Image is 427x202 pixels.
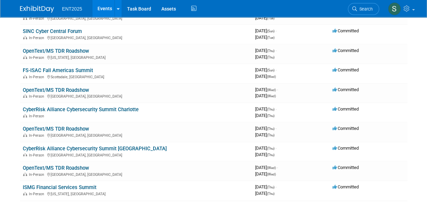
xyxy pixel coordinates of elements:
div: [GEOGRAPHIC_DATA], [GEOGRAPHIC_DATA] [23,93,250,99]
span: In-Person [29,75,46,79]
img: In-Person Event [23,55,27,59]
span: [DATE] [255,74,276,79]
a: OpenText/MS TDR Roadshow [23,165,89,171]
a: ISMG Financial Services Summit [23,184,96,190]
span: - [275,184,277,189]
span: [DATE] [255,54,274,60]
span: (Tue) [267,36,274,39]
span: [DATE] [255,28,277,33]
span: (Wed) [267,94,276,98]
span: Search [357,6,373,12]
a: CyberRisk Alliance Cybersecurity Summit [GEOGRAPHIC_DATA] [23,146,167,152]
span: Committed [333,146,359,151]
span: (Thu) [267,153,274,157]
span: In-Person [29,153,46,157]
div: [GEOGRAPHIC_DATA], [GEOGRAPHIC_DATA] [23,152,250,157]
img: In-Person Event [23,94,27,98]
span: In-Person [29,114,46,118]
a: CyberRisk Alliance Cybersecurity Summit Charlotte [23,106,139,113]
span: [DATE] [255,35,274,40]
span: Committed [333,126,359,131]
span: - [277,87,278,92]
div: [GEOGRAPHIC_DATA], [GEOGRAPHIC_DATA] [23,15,250,21]
span: In-Person [29,172,46,177]
img: ExhibitDay [20,6,54,13]
span: Committed [333,28,359,33]
img: In-Person Event [23,75,27,78]
span: (Thu) [267,192,274,196]
a: OpenText/MS TDR Roadshow [23,126,89,132]
a: Search [348,3,379,15]
div: [US_STATE], [GEOGRAPHIC_DATA] [23,191,250,196]
span: - [275,28,277,33]
span: (Wed) [267,172,276,176]
span: - [275,146,277,151]
span: (Thu) [267,49,274,53]
span: In-Person [29,94,46,99]
img: In-Person Event [23,36,27,39]
span: (Thu) [267,127,274,131]
div: [GEOGRAPHIC_DATA], [GEOGRAPHIC_DATA] [23,132,250,138]
span: (Wed) [267,75,276,79]
span: (Wed) [267,166,276,170]
span: (Thu) [267,107,274,111]
span: [DATE] [255,48,277,53]
img: In-Person Event [23,114,27,117]
span: Committed [333,184,359,189]
span: (Sun) [267,29,274,33]
a: FS-ISAC Fall Americas Summit [23,67,93,73]
span: In-Person [29,16,46,21]
div: Scottsdale, [GEOGRAPHIC_DATA] [23,74,250,79]
span: [DATE] [255,132,274,137]
img: In-Person Event [23,16,27,20]
span: Committed [333,106,359,112]
span: [DATE] [255,171,276,176]
span: In-Person [29,133,46,138]
span: Committed [333,87,359,92]
span: [DATE] [255,126,277,131]
span: (Thu) [267,147,274,150]
img: Stephanie Silva [388,2,401,15]
img: In-Person Event [23,192,27,195]
span: In-Person [29,55,46,60]
div: [GEOGRAPHIC_DATA], [GEOGRAPHIC_DATA] [23,171,250,177]
span: [DATE] [255,152,274,157]
a: SINC Cyber Central Forum [23,28,82,34]
a: OpenText/MS TDR Roadshow [23,87,89,93]
span: [DATE] [255,93,276,98]
span: (Wed) [267,88,276,92]
span: - [277,165,278,170]
span: ENT2025 [62,6,82,12]
span: In-Person [29,192,46,196]
span: - [275,126,277,131]
span: - [275,106,277,112]
span: (Thu) [267,133,274,137]
span: - [275,48,277,53]
img: In-Person Event [23,133,27,137]
img: In-Person Event [23,153,27,156]
span: [DATE] [255,184,277,189]
img: In-Person Event [23,172,27,176]
span: [DATE] [255,165,278,170]
span: [DATE] [255,87,278,92]
span: [DATE] [255,15,274,20]
span: [DATE] [255,191,274,196]
span: (Thu) [267,185,274,189]
span: [DATE] [255,106,277,112]
span: In-Person [29,36,46,40]
div: [US_STATE], [GEOGRAPHIC_DATA] [23,54,250,60]
span: [DATE] [255,67,277,72]
span: Committed [333,165,359,170]
span: (Thu) [267,55,274,59]
span: (Tue) [267,16,274,20]
span: [DATE] [255,113,274,118]
a: OpenText/MS TDR Roadshow [23,48,89,54]
span: Committed [333,48,359,53]
span: Committed [333,67,359,72]
span: (Thu) [267,114,274,118]
div: [GEOGRAPHIC_DATA], [GEOGRAPHIC_DATA] [23,35,250,40]
span: - [275,67,277,72]
span: (Sun) [267,68,274,72]
span: [DATE] [255,146,277,151]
